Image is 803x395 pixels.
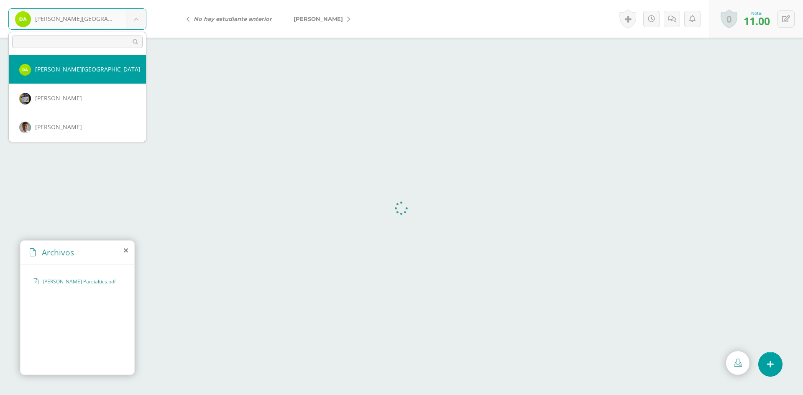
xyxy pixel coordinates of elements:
img: 7234ce9359bb0d7879bb80bdff40698f.png [19,93,31,104]
img: 28ec449cb61ec749ad4a96d7ae4dca6d.png [19,122,31,133]
span: [PERSON_NAME] [35,94,82,102]
img: b9029a0dddb48272ce95361b105cb391.png [19,64,31,76]
span: [PERSON_NAME] [35,123,82,131]
span: [PERSON_NAME][GEOGRAPHIC_DATA] [35,65,141,73]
